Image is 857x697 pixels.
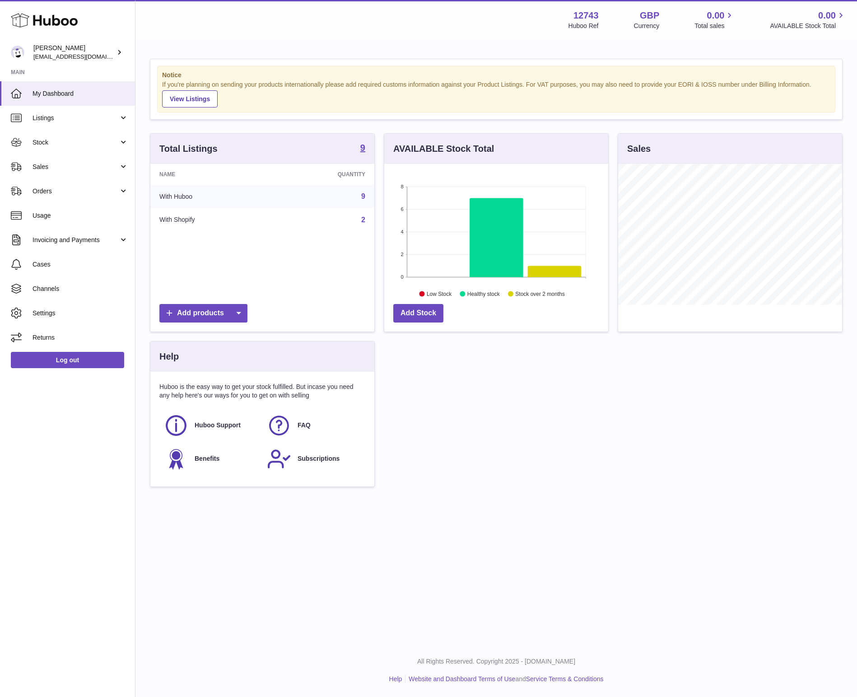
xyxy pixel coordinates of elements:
[467,290,500,297] text: Healthy stock
[401,274,403,280] text: 0
[393,143,494,155] h3: AVAILABLE Stock Total
[33,260,128,269] span: Cases
[33,309,128,318] span: Settings
[162,90,218,108] a: View Listings
[818,9,836,22] span: 0.00
[33,163,119,171] span: Sales
[195,454,219,463] span: Benefits
[33,333,128,342] span: Returns
[33,53,133,60] span: [EMAIL_ADDRESS][DOMAIN_NAME]
[409,675,515,683] a: Website and Dashboard Terms of Use
[33,138,119,147] span: Stock
[401,229,403,234] text: 4
[159,143,218,155] h3: Total Listings
[33,114,119,122] span: Listings
[401,252,403,257] text: 2
[401,184,403,189] text: 8
[33,187,119,196] span: Orders
[150,185,271,208] td: With Huboo
[33,285,128,293] span: Channels
[694,9,735,30] a: 0.00 Total sales
[640,9,659,22] strong: GBP
[393,304,443,323] a: Add Stock
[164,413,258,438] a: Huboo Support
[159,351,179,363] h3: Help
[360,143,365,152] strong: 9
[150,208,271,232] td: With Shopify
[634,22,660,30] div: Currency
[770,9,846,30] a: 0.00 AVAILABLE Stock Total
[159,304,247,323] a: Add products
[405,675,603,683] li: and
[298,421,311,430] span: FAQ
[164,447,258,471] a: Benefits
[33,211,128,220] span: Usage
[627,143,651,155] h3: Sales
[526,675,604,683] a: Service Terms & Conditions
[162,71,830,80] strong: Notice
[389,675,402,683] a: Help
[770,22,846,30] span: AVAILABLE Stock Total
[143,657,850,666] p: All Rights Reserved. Copyright 2025 - [DOMAIN_NAME]
[361,216,365,224] a: 2
[150,164,271,185] th: Name
[568,22,599,30] div: Huboo Ref
[267,447,361,471] a: Subscriptions
[361,192,365,200] a: 9
[195,421,241,430] span: Huboo Support
[159,383,365,400] p: Huboo is the easy way to get your stock fulfilled. But incase you need any help here's our ways f...
[707,9,725,22] span: 0.00
[33,236,119,244] span: Invoicing and Payments
[298,454,340,463] span: Subscriptions
[33,89,128,98] span: My Dashboard
[573,9,599,22] strong: 12743
[162,80,830,108] div: If you're planning on sending your products internationally please add required customs informati...
[515,290,564,297] text: Stock over 2 months
[11,352,124,368] a: Log out
[33,44,115,61] div: [PERSON_NAME]
[694,22,735,30] span: Total sales
[271,164,374,185] th: Quantity
[401,206,403,212] text: 6
[11,46,24,59] img: al@vital-drinks.co.uk
[427,290,452,297] text: Low Stock
[360,143,365,154] a: 9
[267,413,361,438] a: FAQ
